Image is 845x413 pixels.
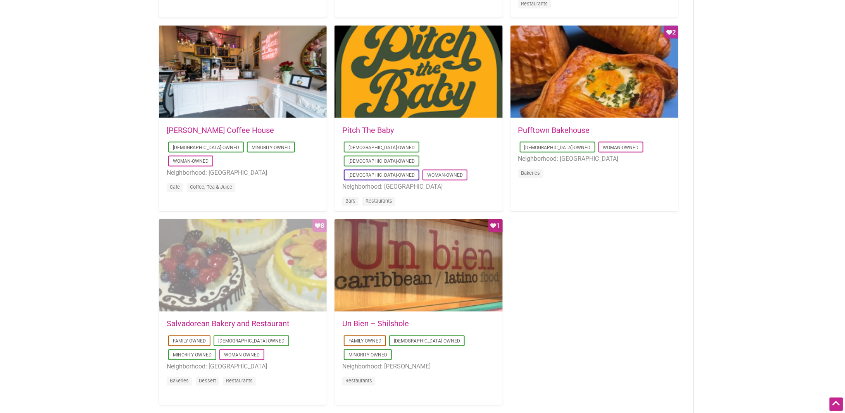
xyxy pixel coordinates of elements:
a: Restaurants [226,378,253,384]
a: Cafe [170,184,180,190]
a: [DEMOGRAPHIC_DATA]-Owned [524,145,591,150]
a: Restaurants [521,1,548,7]
a: Minority-Owned [252,145,290,150]
a: Family-Owned [173,339,206,344]
li: Neighborhood: [PERSON_NAME] [342,362,495,372]
a: [DEMOGRAPHIC_DATA]-Owned [348,145,415,150]
a: Family-Owned [348,339,381,344]
a: Coffee, Tea & Juice [190,184,232,190]
a: Bars [345,198,355,204]
a: Pufftown Bakehouse [518,126,590,135]
a: Woman-Owned [224,353,260,358]
li: Neighborhood: [GEOGRAPHIC_DATA] [167,168,319,178]
a: [DEMOGRAPHIC_DATA]-Owned [218,339,285,344]
a: [PERSON_NAME] Coffee House [167,126,274,135]
a: Restaurants [345,378,372,384]
div: Scroll Back to Top [829,398,843,411]
a: [DEMOGRAPHIC_DATA]-Owned [394,339,460,344]
a: Un Bien – Shilshole [342,319,409,329]
a: Woman-Owned [427,173,463,178]
a: Salvadorean Bakery and Restaurant [167,319,290,329]
a: [DEMOGRAPHIC_DATA]-Owned [348,159,415,164]
a: Woman-Owned [173,159,209,164]
a: Woman-Owned [603,145,639,150]
a: Restaurants [366,198,392,204]
a: Pitch The Baby [342,126,394,135]
a: [DEMOGRAPHIC_DATA]-Owned [348,173,415,178]
a: Dessert [199,378,216,384]
li: Neighborhood: [GEOGRAPHIC_DATA] [167,362,319,372]
li: Neighborhood: [GEOGRAPHIC_DATA] [518,154,671,164]
a: Minority-Owned [348,353,387,358]
li: Neighborhood: [GEOGRAPHIC_DATA] [342,182,495,192]
a: Bakeries [521,170,540,176]
a: [DEMOGRAPHIC_DATA]-Owned [173,145,239,150]
a: Bakeries [170,378,189,384]
a: Minority-Owned [173,353,212,358]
